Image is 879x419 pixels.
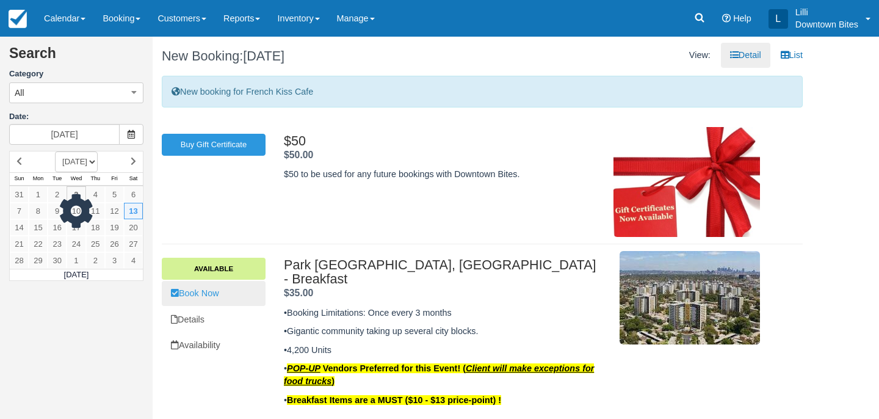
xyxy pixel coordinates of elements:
div: New booking for French Kiss Cafe [162,76,803,108]
li: View: [680,43,720,68]
u: POP-UP [287,363,320,373]
strong: Price: $35 [284,288,313,298]
p: Downtown Bites [795,18,858,31]
a: Details [162,307,266,332]
span: Breakfast Items are a MUST ($10 - $13 price-point) ! [287,395,501,405]
label: Category [9,68,143,80]
label: Date: [9,111,143,123]
a: Buy Gift Certificate [162,134,266,156]
p: $50 to be used for any future bookings with Downtown Bites. [284,168,601,181]
i: Help [722,14,731,23]
p: Lilli [795,6,858,18]
span: $35.00 [284,288,313,298]
h2: $50 [284,134,601,148]
a: Available [162,258,266,280]
div: L [769,9,788,29]
a: Detail [721,43,770,68]
p: •4,200 Units [284,344,601,357]
img: checkfront-main-nav-mini-logo.png [9,10,27,28]
strong: Price: $50 [284,150,313,160]
p: •Booking Limitations: Once every 3 months [284,307,601,319]
h2: Search [9,46,143,68]
button: All [9,82,143,103]
img: M67-gc_img [613,127,760,237]
p: • [284,362,601,387]
span: [DATE] [243,48,284,64]
h2: Park [GEOGRAPHIC_DATA], [GEOGRAPHIC_DATA] - Breakfast [284,258,601,287]
span: Help [733,13,751,23]
h1: New Booking: [162,49,473,64]
a: Availability [162,333,266,358]
a: List [772,43,812,68]
p: • [284,394,601,407]
span: Vendors Preferred for this Event! ( ) [284,363,594,386]
a: Book Now [162,281,266,306]
p: •Gigantic community taking up several city blocks. [284,325,601,338]
img: M590-2 [620,251,760,344]
span: All [15,87,24,99]
u: Client will make exceptions for food trucks [284,363,594,386]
